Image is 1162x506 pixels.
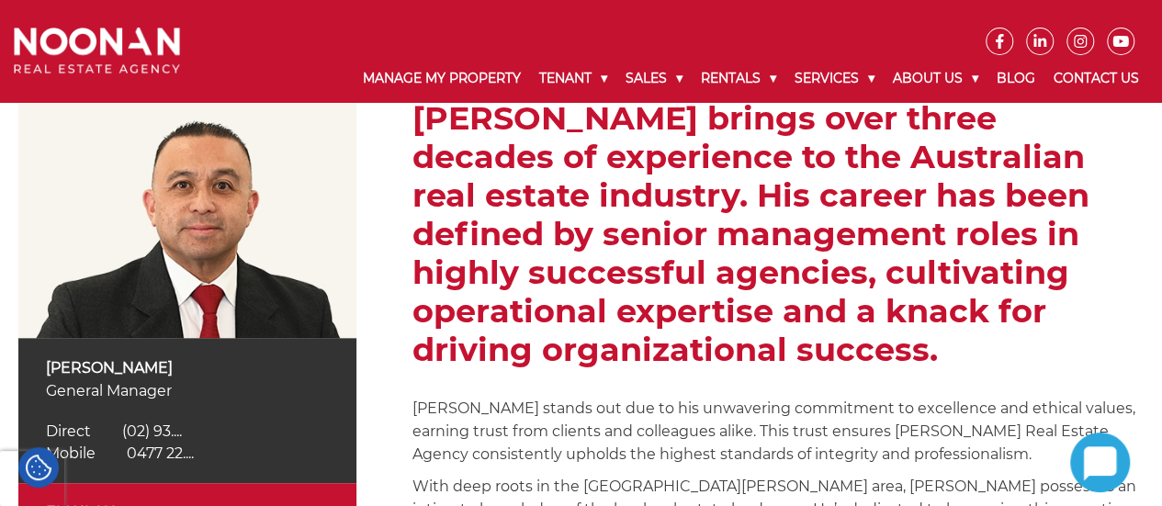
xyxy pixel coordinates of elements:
a: Contact Us [1044,55,1148,102]
a: Sales [616,55,692,102]
img: Noonan Real Estate Agency [14,28,180,73]
a: Click to reveal phone number [46,444,194,462]
div: Cookie Settings [18,447,59,488]
p: General Manager [46,379,329,402]
a: Manage My Property [354,55,530,102]
h2: [PERSON_NAME] brings over three decades of experience to the Australian real estate industry. His... [412,99,1144,369]
a: Blog [987,55,1044,102]
span: 0477 22.... [127,444,194,462]
a: Tenant [530,55,616,102]
span: Direct [46,422,91,440]
span: (02) 93.... [122,422,182,440]
img: Martin Reyes [18,99,356,338]
span: Mobile [46,444,96,462]
a: Rentals [692,55,785,102]
a: Services [785,55,884,102]
a: Click to reveal phone number [46,422,182,440]
p: [PERSON_NAME] stands out due to his unwavering commitment to excellence and ethical values, earni... [412,397,1144,466]
p: [PERSON_NAME] [46,356,329,379]
a: About Us [884,55,987,102]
